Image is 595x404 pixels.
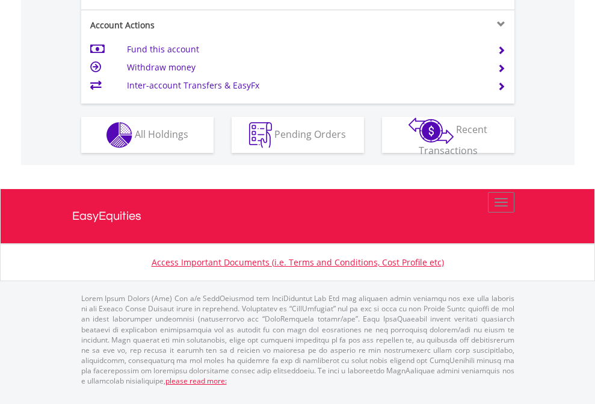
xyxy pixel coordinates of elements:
[408,117,454,144] img: transactions-zar-wht.png
[232,117,364,153] button: Pending Orders
[127,40,482,58] td: Fund this account
[274,127,346,140] span: Pending Orders
[165,376,227,386] a: please read more:
[81,19,298,31] div: Account Actions
[106,122,132,148] img: holdings-wht.png
[81,117,214,153] button: All Holdings
[81,293,514,386] p: Lorem Ipsum Dolors (Ame) Con a/e SeddOeiusmod tem InciDiduntut Lab Etd mag aliquaen admin veniamq...
[135,127,188,140] span: All Holdings
[249,122,272,148] img: pending_instructions-wht.png
[127,76,482,95] td: Inter-account Transfers & EasyFx
[127,58,482,76] td: Withdraw money
[382,117,514,153] button: Recent Transactions
[152,256,444,268] a: Access Important Documents (i.e. Terms and Conditions, Cost Profile etc)
[72,189,523,243] a: EasyEquities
